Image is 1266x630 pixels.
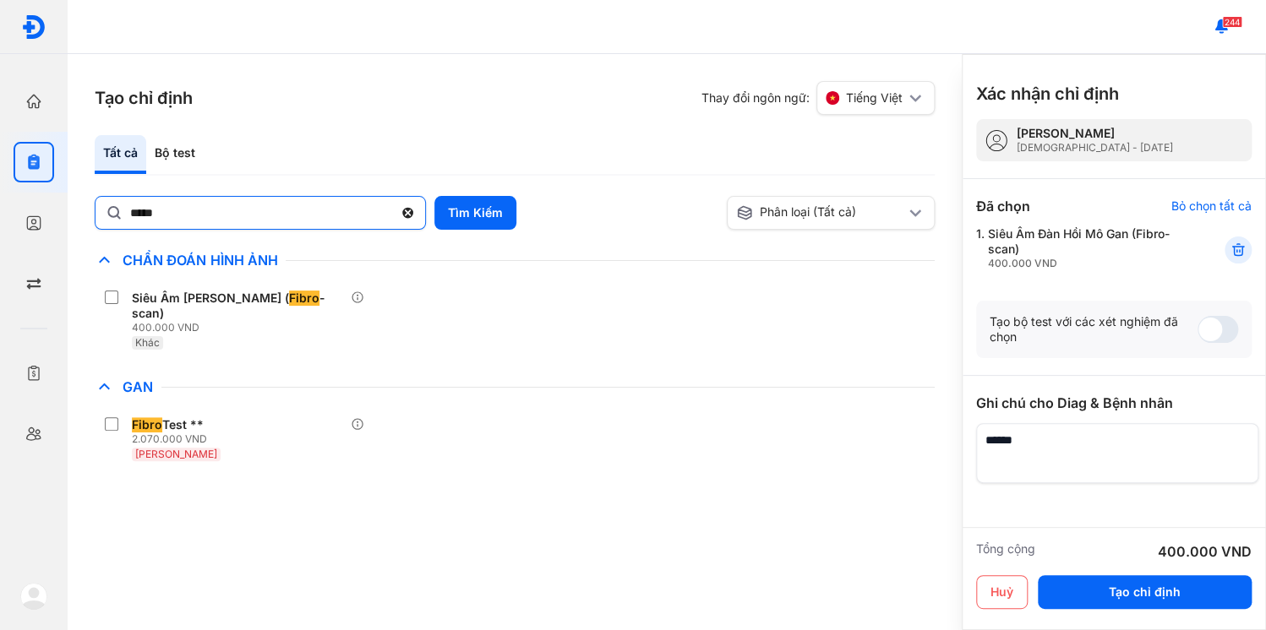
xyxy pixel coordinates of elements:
[132,321,351,334] div: 400.000 VND
[434,196,516,230] button: Tìm Kiếm
[132,432,224,446] div: 2.070.000 VND
[976,541,1035,562] div: Tổng cộng
[976,196,1030,216] div: Đã chọn
[1017,126,1173,141] div: [PERSON_NAME]
[990,314,1198,345] div: Tạo bộ test với các xét nghiệm đã chọn
[135,448,217,460] span: [PERSON_NAME]
[1222,16,1242,28] span: 244
[1017,141,1173,155] div: [DEMOGRAPHIC_DATA] - [DATE]
[132,291,344,321] div: Siêu Âm [PERSON_NAME] ( -scan)
[132,417,162,432] span: Fibro
[1171,198,1252,214] div: Bỏ chọn tất cả
[21,14,46,40] img: logo
[976,82,1119,106] h3: Xác nhận chỉ định
[846,90,903,106] span: Tiếng Việt
[95,135,146,174] div: Tất cả
[988,257,1183,270] div: 400.000 VND
[976,393,1252,413] div: Ghi chú cho Diag & Bệnh nhân
[701,81,935,115] div: Thay đổi ngôn ngữ:
[976,575,1028,609] button: Huỷ
[1038,575,1252,609] button: Tạo chỉ định
[95,86,193,110] h3: Tạo chỉ định
[736,204,906,221] div: Phân loại (Tất cả)
[976,226,1183,270] div: 1.
[135,336,160,349] span: Khác
[20,583,47,610] img: logo
[289,291,319,306] span: Fibro
[146,135,204,174] div: Bộ test
[1158,541,1252,562] div: 400.000 VND
[114,252,286,269] span: Chẩn Đoán Hình Ảnh
[114,378,161,395] span: Gan
[988,226,1183,270] div: Siêu Âm Đàn Hồi Mô Gan (Fibro-scan)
